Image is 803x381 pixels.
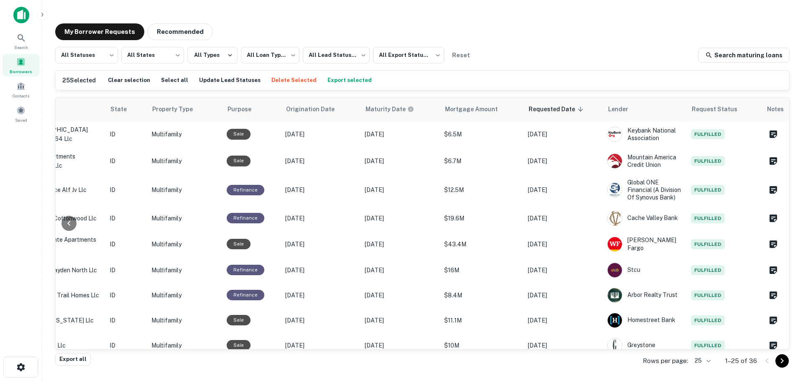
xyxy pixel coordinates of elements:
p: ID [110,316,143,325]
div: Stcu [607,263,683,278]
p: [DATE] [285,185,356,194]
img: picture [608,183,622,197]
div: Sale [227,239,251,249]
p: Multifamily [151,185,218,194]
h6: Maturity Date [366,105,406,114]
p: [DATE] [528,240,599,249]
p: $6.7M [444,156,519,166]
span: Property Type [152,104,204,114]
th: Mortgage Amount [440,97,524,121]
p: [DATE] [365,156,436,166]
img: picture [608,211,622,225]
p: [DATE] [285,316,356,325]
p: ID [110,291,143,300]
p: 1–25 of 36 [725,356,757,366]
span: Fulfilled [691,340,725,350]
button: Go to next page [775,354,789,368]
span: Lender [608,104,639,114]
div: This loan purpose was for refinancing [227,213,264,223]
th: Origination Date [281,97,361,121]
p: [DATE] [285,156,356,166]
p: [DATE] [365,291,436,300]
img: picture [608,154,622,168]
p: [DATE] [528,214,599,223]
button: Create a note for this borrower request [766,212,780,225]
span: Fulfilled [691,290,725,300]
p: Multifamily [151,214,218,223]
p: $43.4M [444,240,519,249]
p: [DATE] [365,240,436,249]
div: 25 [691,355,712,367]
th: Maturity dates displayed may be estimated. Please contact the lender for the most accurate maturi... [361,97,440,121]
p: [DATE] [365,341,436,350]
th: Notes [762,97,789,121]
span: Saved [15,117,27,123]
p: $12.5M [444,185,519,194]
img: picture [608,338,622,353]
div: Greystone [607,338,683,353]
div: All States [121,44,184,66]
button: All Types [187,47,238,64]
a: Saved [3,102,39,125]
p: [DATE] [365,185,436,194]
button: My Borrower Requests [55,23,144,40]
p: Multifamily [151,341,218,350]
span: Search [14,44,28,51]
p: [DATE] [365,130,436,139]
a: Borrowers [3,54,39,77]
iframe: Chat Widget [761,314,803,354]
th: Lender [603,97,687,121]
button: Export selected [325,74,374,87]
th: State [105,97,147,121]
span: Contacts [13,92,29,99]
button: Select all [159,74,190,87]
p: ID [110,130,143,139]
p: [DATE] [365,214,436,223]
button: Delete Selected [269,74,319,87]
div: This loan purpose was for refinancing [227,185,264,195]
button: Update Lead Statuses [197,74,263,87]
th: Purpose [222,97,281,121]
span: Fulfilled [691,265,725,275]
span: Maturity dates displayed may be estimated. Please contact the lender for the most accurate maturi... [366,105,425,114]
div: Homestreet Bank [607,313,683,328]
div: All Export Statuses [373,44,444,66]
p: [DATE] [285,130,356,139]
p: [DATE] [285,291,356,300]
p: ID [110,156,143,166]
p: ID [110,341,143,350]
div: All Lead Statuses [303,44,370,66]
p: [DATE] [528,156,599,166]
img: picture [608,237,622,251]
span: Fulfilled [691,213,725,223]
p: ID [110,240,143,249]
span: Origination Date [286,104,345,114]
th: Borrower [22,97,105,121]
span: Fulfilled [691,185,725,195]
p: Multifamily [151,316,218,325]
div: Global ONE Financial (A Division Of Synovus Bank) [607,179,683,202]
button: Recommended [148,23,213,40]
span: State [110,104,138,114]
button: Clear selection [106,74,152,87]
button: Create a note for this borrower request [766,264,780,276]
p: [DATE] [285,240,356,249]
th: Requested Date [524,97,603,121]
p: [DATE] [528,341,599,350]
div: [PERSON_NAME] Fargo [607,236,683,251]
p: ID [110,214,143,223]
div: All Statuses [55,44,118,66]
div: Sale [227,315,251,325]
div: Sale [227,340,251,350]
p: [DATE] [528,291,599,300]
a: Search [3,30,39,52]
p: ID [110,266,143,275]
p: $11.1M [444,316,519,325]
button: Create a note for this borrower request [766,289,780,302]
p: [DATE] [285,266,356,275]
p: $6.5M [444,130,519,139]
p: $10M [444,341,519,350]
